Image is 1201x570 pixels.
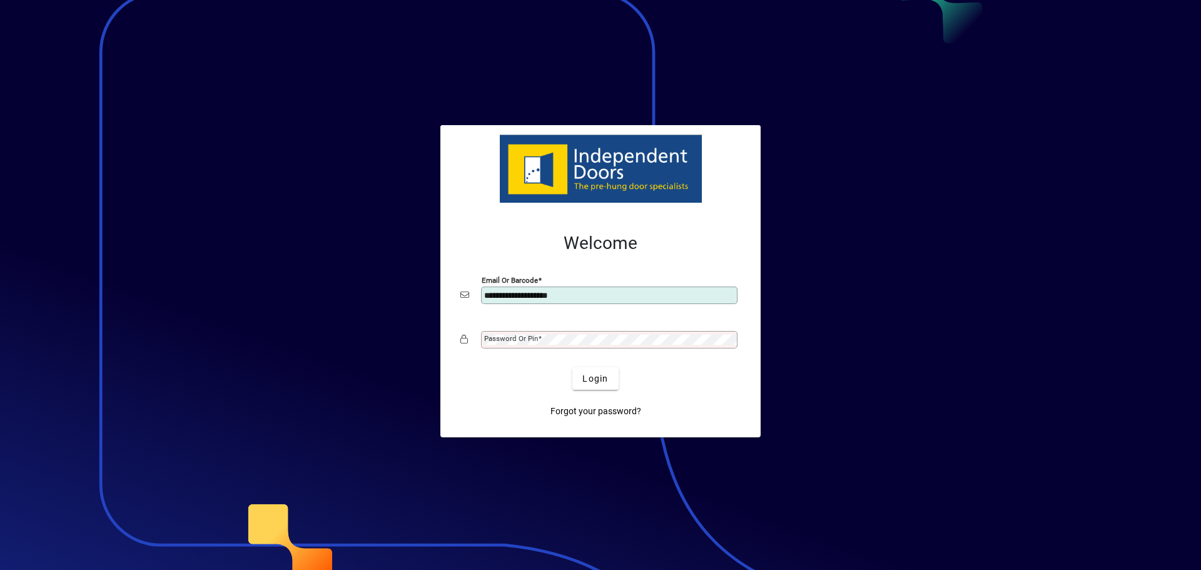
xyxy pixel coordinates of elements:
[582,372,608,385] span: Login
[482,276,538,285] mat-label: Email or Barcode
[460,233,741,254] h2: Welcome
[572,367,618,390] button: Login
[550,405,641,418] span: Forgot your password?
[545,400,646,422] a: Forgot your password?
[484,334,538,343] mat-label: Password or Pin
